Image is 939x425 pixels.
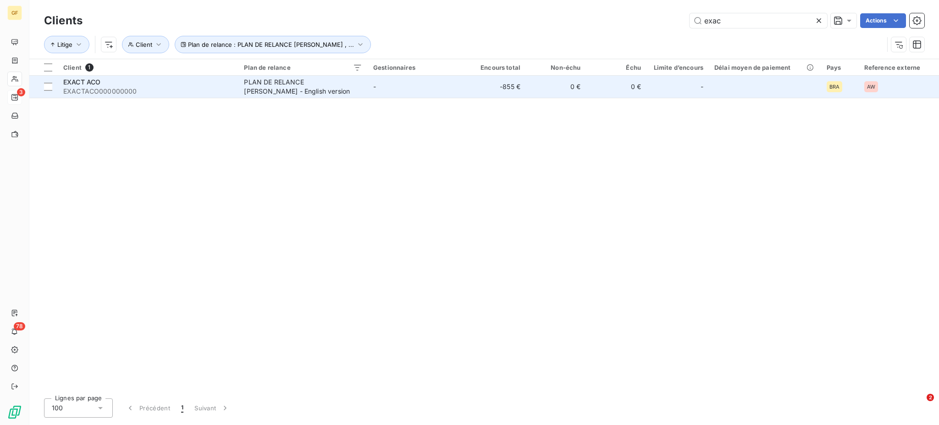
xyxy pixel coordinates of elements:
[701,82,703,91] span: -
[7,405,22,419] img: Logo LeanPay
[860,13,906,28] button: Actions
[85,63,94,72] span: 1
[908,394,930,416] iframe: Intercom live chat
[652,64,703,71] div: Limite d’encours
[373,83,376,90] span: -
[189,398,235,418] button: Suivant
[175,36,371,53] button: Plan de relance : PLAN DE RELANCE [PERSON_NAME] , ...
[592,64,641,71] div: Échu
[44,12,83,29] h3: Clients
[466,76,526,98] td: -855 €
[927,394,934,401] span: 2
[17,88,25,96] span: 3
[373,64,460,71] div: Gestionnaires
[52,403,63,413] span: 100
[471,64,520,71] div: Encours total
[244,64,362,71] div: Plan de relance
[244,78,359,96] div: PLAN DE RELANCE [PERSON_NAME] - English version
[122,36,169,53] button: Client
[44,36,89,53] button: Litige
[829,84,840,89] span: BRA
[176,398,189,418] button: 1
[531,64,580,71] div: Non-échu
[864,64,933,71] div: Reference externe
[827,64,853,71] div: Pays
[63,87,233,96] span: EXACTACO000000000
[188,41,354,48] span: Plan de relance : PLAN DE RELANCE [PERSON_NAME] , ...
[63,64,82,71] span: Client
[120,398,176,418] button: Précédent
[7,6,22,20] div: GF
[14,322,25,330] span: 78
[586,76,646,98] td: 0 €
[714,64,816,71] div: Délai moyen de paiement
[63,78,100,86] span: EXACT ACO
[57,41,72,48] span: Litige
[181,403,183,413] span: 1
[867,84,875,89] span: AW
[526,76,586,98] td: 0 €
[136,41,152,48] span: Client
[690,13,827,28] input: Rechercher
